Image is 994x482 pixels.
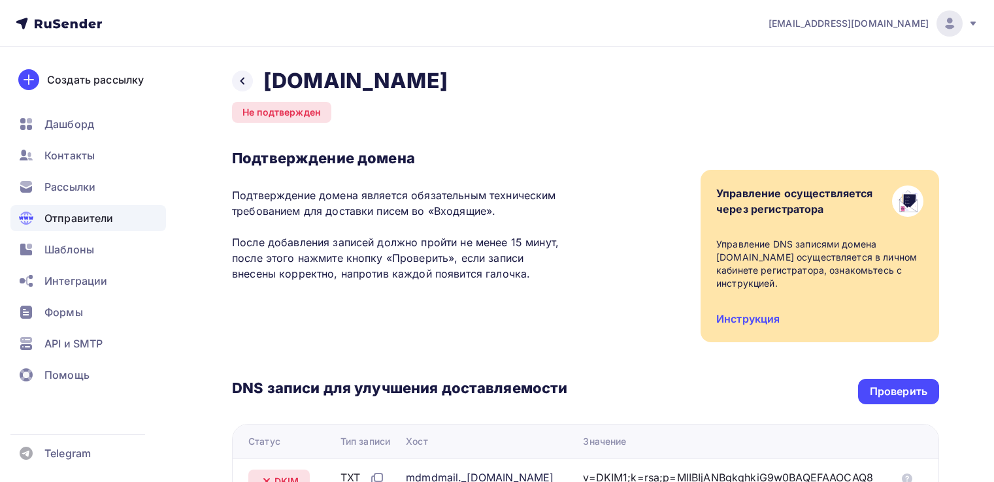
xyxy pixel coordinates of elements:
[10,174,166,200] a: Рассылки
[716,238,923,290] div: Управление DNS записями домена [DOMAIN_NAME] осуществляется в личном кабинете регистратора, ознак...
[44,116,94,132] span: Дашборд
[44,304,83,320] span: Формы
[44,179,95,195] span: Рассылки
[44,273,107,289] span: Интеграции
[583,435,626,448] div: Значение
[44,445,91,461] span: Telegram
[248,435,280,448] div: Статус
[263,68,448,94] h2: [DOMAIN_NAME]
[44,210,114,226] span: Отправители
[769,10,978,37] a: [EMAIL_ADDRESS][DOMAIN_NAME]
[340,435,390,448] div: Тип записи
[44,148,95,163] span: Контакты
[232,379,567,400] h3: DNS записи для улучшения доставляемости
[406,435,428,448] div: Хост
[769,17,929,30] span: [EMAIL_ADDRESS][DOMAIN_NAME]
[10,299,166,325] a: Формы
[44,242,94,257] span: Шаблоны
[47,72,144,88] div: Создать рассылку
[232,149,567,167] h3: Подтверждение домена
[716,312,780,325] a: Инструкция
[232,102,331,123] div: Не подтвержден
[870,384,927,399] div: Проверить
[10,236,166,263] a: Шаблоны
[10,142,166,169] a: Контакты
[44,367,90,383] span: Помощь
[44,336,103,351] span: API и SMTP
[232,187,567,281] p: Подтверждение домена является обязательным техническим требованием для доставки писем во «Входящи...
[716,185,873,217] div: Управление осуществляется через регистратора
[10,111,166,137] a: Дашборд
[10,205,166,231] a: Отправители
